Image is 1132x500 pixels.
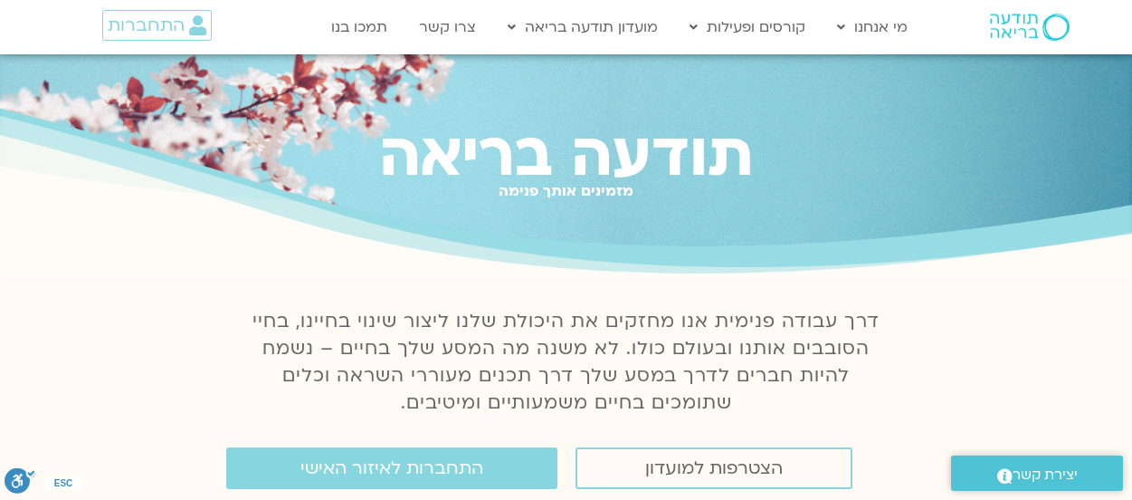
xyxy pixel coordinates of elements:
span: התחברות לאיזור האישי [300,458,483,478]
a: צרו קשר [410,10,485,44]
span: הצטרפות למועדון [645,458,783,478]
a: התחברות לאיזור האישי [226,447,557,489]
a: הצטרפות למועדון [576,447,852,489]
a: תמכו בנו [322,10,396,44]
a: מי אנחנו [828,10,917,44]
img: תודעה בריאה [990,14,1070,41]
a: התחברות [102,10,212,41]
a: קורסים ופעילות [680,10,814,44]
span: התחברות [108,15,185,35]
a: מועדון תודעה בריאה [499,10,667,44]
p: דרך עבודה פנימית אנו מחזקים את היכולת שלנו ליצור שינוי בחיינו, בחיי הסובבים אותנו ובעולם כולו. לא... [243,308,890,417]
a: יצירת קשר [951,456,1123,491]
span: יצירת קשר [1013,463,1078,487]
